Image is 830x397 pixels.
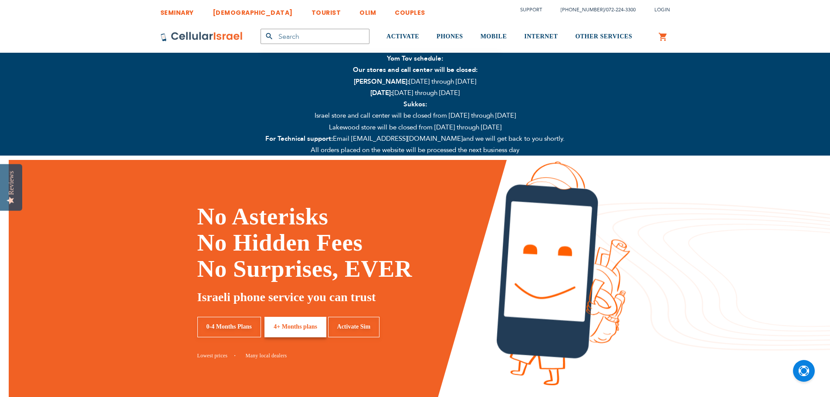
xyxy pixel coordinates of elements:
div: Reviews [7,171,15,195]
strong: [DATE]: [370,88,393,97]
a: [PHONE_NUMBER] [561,7,604,13]
span: OTHER SERVICES [575,33,632,40]
span: INTERNET [524,33,558,40]
strong: For Technical support: [265,134,333,143]
img: Cellular Israel Logo [160,31,243,42]
h1: No Asterisks No Hidden Fees No Surprises, EVER [197,204,484,282]
a: OTHER SERVICES [575,20,632,53]
strong: [PERSON_NAME]: [354,77,409,86]
li: / [552,3,636,16]
a: 4+ Months plans [264,317,326,337]
span: ACTIVATE [386,33,419,40]
input: Search [261,29,369,44]
a: ACTIVATE [386,20,419,53]
a: [DEMOGRAPHIC_DATA] [213,2,293,18]
a: OLIM [359,2,376,18]
span: PHONES [437,33,463,40]
a: 072-224-3300 [606,7,636,13]
a: Activate Sim [328,317,380,337]
a: TOURIST [312,2,341,18]
strong: Our stores and call center will be closed: [353,65,478,74]
span: MOBILE [481,33,507,40]
span: Login [654,7,670,13]
a: SEMINARY [160,2,194,18]
h5: Israeli phone service you can trust [197,288,484,306]
a: Many local dealers [246,353,287,359]
a: COUPLES [395,2,425,18]
strong: Yom Tov schedule: [387,54,443,63]
a: PHONES [437,20,463,53]
a: Support [520,7,542,13]
a: INTERNET [524,20,558,53]
a: 0-4 Months Plans [197,317,261,337]
a: MOBILE [481,20,507,53]
a: Lowest prices [197,353,236,359]
a: [EMAIL_ADDRESS][DOMAIN_NAME] [349,134,463,143]
strong: Sukkos: [403,100,427,109]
